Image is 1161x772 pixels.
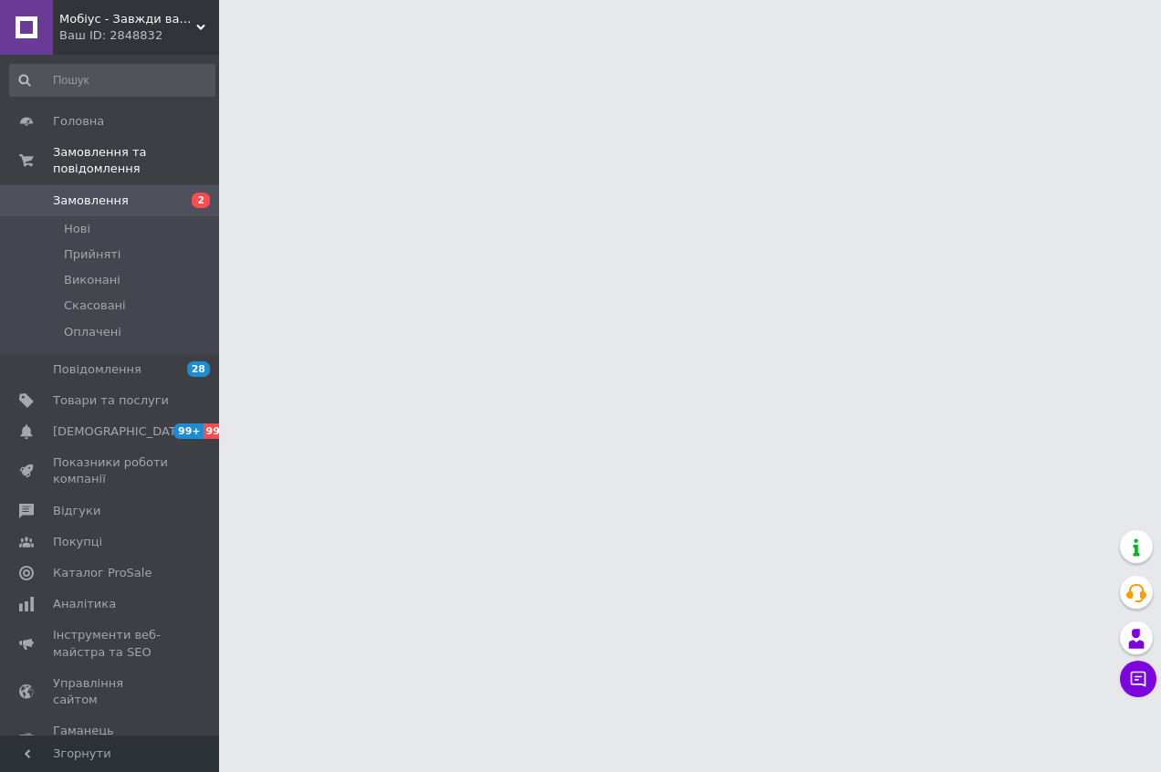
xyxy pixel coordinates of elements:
span: Інструменти веб-майстра та SEO [53,627,169,660]
span: 99+ [204,423,234,439]
span: Замовлення [53,193,129,209]
span: Виконані [64,272,120,288]
span: 2 [192,193,210,208]
button: Чат з покупцем [1120,661,1156,697]
span: 99+ [173,423,204,439]
span: Повідомлення [53,361,141,378]
span: Нові [64,221,90,237]
span: Скасовані [64,297,126,314]
span: Прийняті [64,246,120,263]
span: Замовлення та повідомлення [53,144,219,177]
span: Каталог ProSale [53,565,152,581]
span: Гаманець компанії [53,723,169,756]
span: Оплачені [64,324,121,340]
span: Мобіус - Завжди вам раді! [59,11,196,27]
span: Відгуки [53,503,100,519]
span: Управління сайтом [53,675,169,708]
span: Товари та послуги [53,392,169,409]
div: Ваш ID: 2848832 [59,27,219,44]
span: Аналітика [53,596,116,612]
span: [DEMOGRAPHIC_DATA] [53,423,188,440]
span: 28 [187,361,210,377]
span: Головна [53,113,104,130]
span: Покупці [53,534,102,550]
input: Пошук [9,64,215,97]
span: Показники роботи компанії [53,454,169,487]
